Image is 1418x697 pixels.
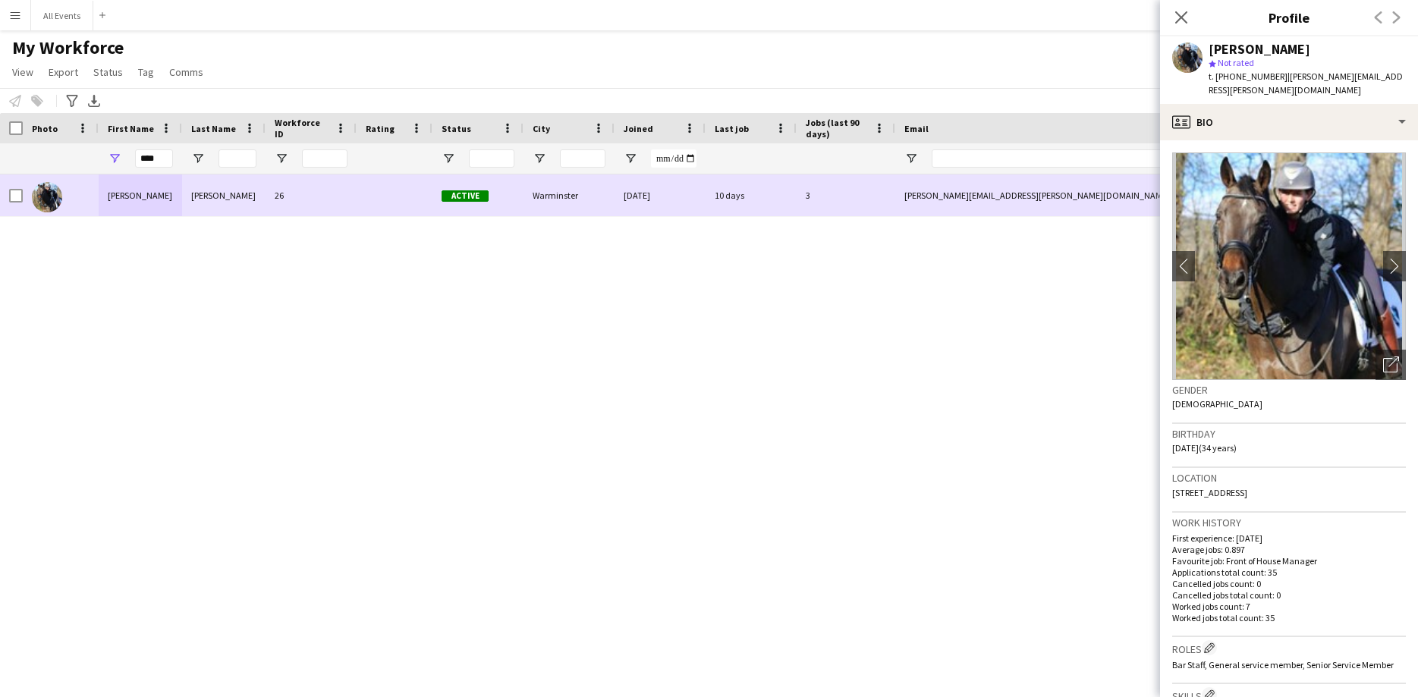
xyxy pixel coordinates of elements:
a: Export [42,62,84,82]
span: City [533,123,550,134]
span: Last job [715,123,749,134]
img: Crew avatar or photo [1172,152,1406,380]
div: [PERSON_NAME][EMAIL_ADDRESS][PERSON_NAME][DOMAIN_NAME] [895,174,1199,216]
img: Beth Barnett [32,182,62,212]
span: Status [442,123,471,134]
span: My Workforce [12,36,124,59]
input: Status Filter Input [469,149,514,168]
button: Open Filter Menu [624,152,637,165]
span: Joined [624,123,653,134]
h3: Work history [1172,516,1406,529]
h3: Roles [1172,640,1406,656]
span: [DEMOGRAPHIC_DATA] [1172,398,1262,410]
span: Tag [138,65,154,79]
input: Email Filter Input [932,149,1190,168]
button: Open Filter Menu [442,152,455,165]
span: Bar Staff, General service member, Senior Service Member [1172,659,1394,670]
span: Rating [366,123,395,134]
h3: Location [1172,471,1406,485]
span: Email [904,123,929,134]
p: Worked jobs total count: 35 [1172,612,1406,623]
p: Applications total count: 35 [1172,567,1406,578]
h3: Gender [1172,383,1406,397]
div: 3 [797,174,895,216]
span: [STREET_ADDRESS] [1172,487,1247,498]
div: [PERSON_NAME] [1209,42,1310,56]
input: Workforce ID Filter Input [302,149,347,168]
span: First Name [108,123,154,134]
a: Tag [132,62,160,82]
button: All Events [31,1,93,30]
button: Open Filter Menu [191,152,205,165]
span: [DATE] (34 years) [1172,442,1237,454]
h3: Birthday [1172,427,1406,441]
span: Status [93,65,123,79]
button: Open Filter Menu [108,152,121,165]
button: Open Filter Menu [904,152,918,165]
button: Open Filter Menu [275,152,288,165]
input: City Filter Input [560,149,605,168]
span: Photo [32,123,58,134]
span: | [PERSON_NAME][EMAIL_ADDRESS][PERSON_NAME][DOMAIN_NAME] [1209,71,1403,96]
span: Workforce ID [275,117,329,140]
span: Comms [169,65,203,79]
div: [PERSON_NAME] [99,174,182,216]
p: Cancelled jobs total count: 0 [1172,589,1406,601]
a: View [6,62,39,82]
span: Last Name [191,123,236,134]
div: Warminster [523,174,615,216]
p: Worked jobs count: 7 [1172,601,1406,612]
div: 26 [266,174,357,216]
div: [PERSON_NAME] [182,174,266,216]
span: t. [PHONE_NUMBER] [1209,71,1288,82]
input: Joined Filter Input [651,149,696,168]
input: Last Name Filter Input [219,149,256,168]
div: [DATE] [615,174,706,216]
span: Jobs (last 90 days) [806,117,868,140]
app-action-btn: Export XLSX [85,92,103,110]
div: Bio [1160,104,1418,140]
div: Open photos pop-in [1376,350,1406,380]
input: First Name Filter Input [135,149,173,168]
h3: Profile [1160,8,1418,27]
p: Favourite job: Front of House Manager [1172,555,1406,567]
p: First experience: [DATE] [1172,532,1406,544]
span: Not rated [1218,57,1254,68]
button: Open Filter Menu [533,152,546,165]
span: Export [49,65,78,79]
p: Cancelled jobs count: 0 [1172,578,1406,589]
app-action-btn: Advanced filters [63,92,81,110]
div: 10 days [706,174,797,216]
span: Active [442,190,489,202]
p: Average jobs: 0.897 [1172,544,1406,555]
span: View [12,65,33,79]
a: Status [87,62,129,82]
a: Comms [163,62,209,82]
